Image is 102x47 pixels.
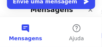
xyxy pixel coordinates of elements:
span: Mensagens [9,36,42,41]
div: Fechar [84,3,97,17]
h1: Mensagens [29,3,74,16]
span: Ajuda [69,36,84,41]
